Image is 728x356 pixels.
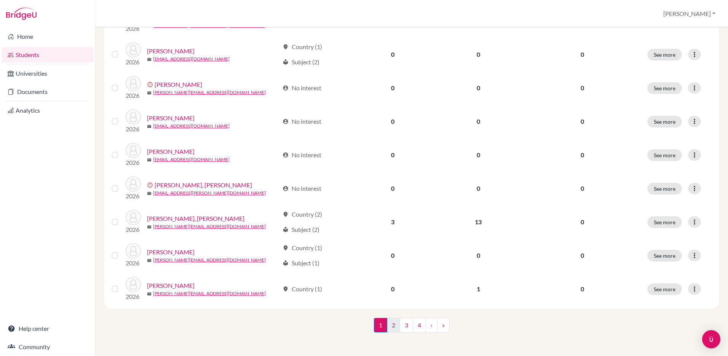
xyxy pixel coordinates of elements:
[283,211,289,217] span: location_on
[2,321,93,336] a: Help center
[283,44,289,50] span: location_on
[283,117,321,126] div: No interest
[351,38,434,71] td: 0
[153,190,266,196] a: [EMAIL_ADDRESS][PERSON_NAME][DOMAIN_NAME]
[126,277,141,292] img: Fukuhara , Daniel
[153,123,230,129] a: [EMAIL_ADDRESS][DOMAIN_NAME]
[2,47,93,62] a: Students
[413,318,426,332] a: 4
[434,272,522,306] td: 1
[647,283,682,295] button: See more
[434,105,522,138] td: 0
[153,290,266,297] a: [PERSON_NAME][EMAIL_ADDRESS][DOMAIN_NAME]
[283,259,319,268] div: Subject (1)
[351,138,434,172] td: 0
[283,184,321,193] div: No interest
[283,245,289,251] span: location_on
[387,318,400,332] a: 2
[147,214,244,223] a: [PERSON_NAME], [PERSON_NAME]
[351,205,434,239] td: 3
[155,80,202,89] a: [PERSON_NAME]
[527,50,638,59] p: 0
[147,46,195,56] a: [PERSON_NAME]
[155,180,252,190] a: [PERSON_NAME], [PERSON_NAME]
[527,184,638,193] p: 0
[126,143,141,158] img: Davidson, Ruby
[283,59,289,65] span: local_library
[647,49,682,61] button: See more
[283,152,289,158] span: account_circle
[153,257,266,263] a: [PERSON_NAME][EMAIL_ADDRESS][DOMAIN_NAME]
[351,239,434,272] td: 0
[527,284,638,294] p: 0
[147,91,152,95] span: mail
[351,71,434,105] td: 0
[126,109,141,125] img: Cutié, Juan
[126,225,141,234] p: 2026
[153,223,266,230] a: [PERSON_NAME][EMAIL_ADDRESS][DOMAIN_NAME]
[147,57,152,62] span: mail
[2,29,93,44] a: Home
[283,243,322,252] div: Country (1)
[374,318,387,332] span: 1
[2,339,93,354] a: Community
[647,183,682,195] button: See more
[437,318,450,332] a: »
[126,158,141,167] p: 2026
[147,281,195,290] a: [PERSON_NAME]
[147,81,155,88] span: error_outline
[147,24,152,28] span: mail
[283,83,321,93] div: No interest
[647,216,682,228] button: See more
[147,113,195,123] a: [PERSON_NAME]
[126,243,141,259] img: Eddy, Rodrigo
[147,247,195,257] a: [PERSON_NAME]
[126,125,141,134] p: 2026
[153,89,266,96] a: [PERSON_NAME][EMAIL_ADDRESS][DOMAIN_NAME]
[283,85,289,91] span: account_circle
[527,150,638,160] p: 0
[647,250,682,262] button: See more
[647,149,682,161] button: See more
[126,176,141,192] img: de Sousa Guillen, Jose Andres
[147,158,152,162] span: mail
[126,57,141,67] p: 2026
[702,330,720,348] div: Open Intercom Messenger
[434,71,522,105] td: 0
[660,6,719,21] button: [PERSON_NAME]
[153,56,230,62] a: [EMAIL_ADDRESS][DOMAIN_NAME]
[374,318,450,338] nav: ...
[434,138,522,172] td: 0
[434,205,522,239] td: 13
[2,84,93,99] a: Documents
[283,286,289,292] span: location_on
[147,124,152,129] span: mail
[147,191,152,196] span: mail
[6,8,37,20] img: Bridge-U
[351,272,434,306] td: 0
[153,156,230,163] a: [EMAIL_ADDRESS][DOMAIN_NAME]
[527,217,638,227] p: 0
[283,42,322,51] div: Country (1)
[283,118,289,125] span: account_circle
[2,103,93,118] a: Analytics
[283,150,321,160] div: No interest
[283,57,319,67] div: Subject (2)
[126,42,141,57] img: Curry, Owen
[147,258,152,263] span: mail
[351,105,434,138] td: 0
[434,38,522,71] td: 0
[283,284,322,294] div: Country (1)
[426,318,437,332] a: ›
[434,172,522,205] td: 0
[527,117,638,126] p: 0
[351,172,434,205] td: 0
[147,225,152,229] span: mail
[527,251,638,260] p: 0
[147,292,152,296] span: mail
[147,147,195,156] a: [PERSON_NAME]
[126,76,141,91] img: Cutié, Gabriel
[283,225,319,234] div: Subject (2)
[647,116,682,128] button: See more
[147,182,155,188] span: error_outline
